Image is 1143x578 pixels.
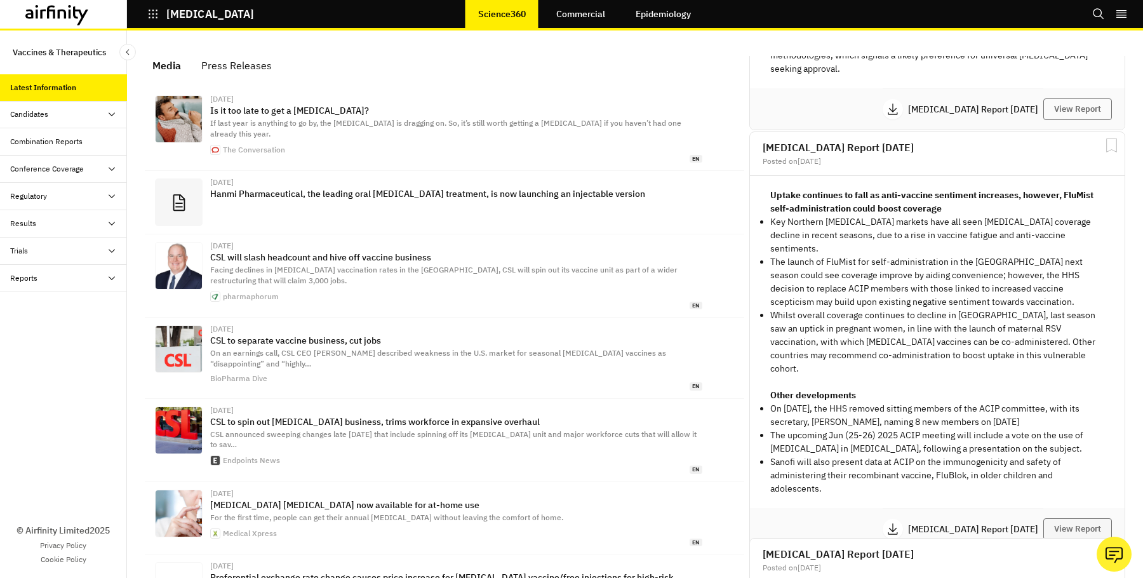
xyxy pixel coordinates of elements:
div: Combination Reports [10,136,83,147]
div: Endpoints News [223,457,280,464]
a: [DATE]CSL to spin out [MEDICAL_DATA] business, trims workforce in expansive overhaulCSL announced... [145,399,744,482]
p: Vaccines & Therapeutics [13,41,106,64]
div: Posted on [DATE] [763,158,1112,165]
span: If last year is anything to go by, the [MEDICAL_DATA] is dragging on. So, it’s still worth gettin... [210,118,681,138]
div: [DATE] [210,178,702,186]
div: Latest Information [10,82,76,93]
img: CSL_Paul%20McKenzie_1200x675.jpg [156,243,202,289]
button: [MEDICAL_DATA] [147,3,254,25]
div: Media [152,56,181,75]
p: CSL to separate vaccine business, cut jobs [210,335,702,346]
p: The launch of FluMist for self-administration in the [GEOGRAPHIC_DATA] next season could see cove... [770,255,1104,309]
img: apple-touch-icon.png [211,456,220,465]
svg: Bookmark Report [1104,137,1120,153]
p: [MEDICAL_DATA] [MEDICAL_DATA] now available for at-home use [210,500,702,510]
div: Posted on [DATE] [763,564,1112,572]
img: favicon.png [211,292,220,301]
div: [DATE] [210,325,702,333]
div: Results [10,218,36,229]
p: Is it too late to get a [MEDICAL_DATA]? [210,105,702,116]
div: Press Releases [201,56,272,75]
p: Hanmi Pharmaceutical, the leading oral [MEDICAL_DATA] treatment, is now launching an injectable v... [210,189,702,199]
button: Search [1092,3,1105,25]
img: file-20250820-66-5qiwks.jpg [156,96,202,142]
div: The Conversation [223,146,285,154]
span: Facing declines in [MEDICAL_DATA] vaccination rates in the [GEOGRAPHIC_DATA], CSL will spin out i... [210,265,678,285]
img: web-app-logo-192x192-2d05bdd6de6328146de80245d4685946.png [211,145,220,154]
div: Trials [10,245,28,257]
span: en [690,382,702,391]
span: For the first time, people can get their annual [MEDICAL_DATA] without leaving the comfort of home. [210,513,563,522]
div: [DATE] [210,242,702,250]
h2: [MEDICAL_DATA] Report [DATE] [763,142,1112,152]
img: Z3M6Ly9kaXZlc2l0ZS1zdG9yYWdlL2RpdmVpbWFnZS9HZXR0eUltYWdlcy0xMjg0MTYxNDM4LmpwZw==.webp [156,326,202,372]
p: CSL will slash headcount and hive off vaccine business [210,252,702,262]
img: CSL-Behring-shutterstock-social1.jpg [156,407,202,454]
strong: Uptake continues to fall as anti-vaccine sentiment increases, however, FluMist self-administratio... [770,189,1093,214]
div: Candidates [10,109,48,120]
span: en [690,466,702,474]
div: [DATE] [210,490,702,497]
button: View Report [1043,98,1112,120]
a: [DATE][MEDICAL_DATA] [MEDICAL_DATA] now available for at-home useFor the first time, people can g... [145,482,744,554]
p: The upcoming Jun (25-26) 2025 ACIP meeting will include a vote on the use of [MEDICAL_DATA] in [M... [770,429,1104,455]
span: On an earnings call, CSL CEO [PERSON_NAME] described weakness in the U.S. market for seasonal [ME... [210,348,666,368]
div: Medical Xpress [223,530,277,537]
div: pharmaphorum [223,293,279,300]
p: Key Northern [MEDICAL_DATA] markets have all seen [MEDICAL_DATA] coverage decline in recent seaso... [770,215,1104,255]
p: On [DATE], the HHS removed sitting members of the ACIP committee, with its secretary, [PERSON_NAM... [770,402,1104,429]
span: en [690,155,702,163]
div: [DATE] [210,95,702,103]
img: nasal-spray-flu-vaccin.jpg [156,490,202,537]
span: CSL announced sweeping changes late [DATE] that include spinning off its [MEDICAL_DATA] unit and ... [210,429,697,450]
h2: [MEDICAL_DATA] Report [DATE] [763,549,1112,559]
p: Sanofi will also present data at ACIP on the immunogenicity and safety of administering their rec... [770,455,1104,495]
a: [DATE]Hanmi Pharmaceutical, the leading oral [MEDICAL_DATA] treatment, is now launching an inject... [145,171,744,234]
div: Conference Coverage [10,163,84,175]
p: © Airfinity Limited 2025 [17,524,110,537]
strong: Other developments [770,389,856,401]
p: [MEDICAL_DATA] Report [DATE] [908,525,1043,534]
button: Ask our analysts [1097,537,1132,572]
div: BioPharma Dive [210,375,267,382]
p: Whilst overall coverage continues to decline in [GEOGRAPHIC_DATA], last season saw an uptick in p... [770,309,1104,375]
a: Privacy Policy [40,540,86,551]
a: [DATE]Is it too late to get a [MEDICAL_DATA]?If last year is anything to go by, the [MEDICAL_DATA... [145,88,744,171]
a: Cookie Policy [41,554,86,565]
button: View Report [1043,518,1112,540]
p: [MEDICAL_DATA] [166,8,254,20]
img: web-app-manifest-512x512.png [211,529,220,538]
span: en [690,539,702,547]
a: [DATE]CSL to separate vaccine business, cut jobsOn an earnings call, CSL CEO [PERSON_NAME] descri... [145,318,744,398]
a: [DATE]CSL will slash headcount and hive off vaccine businessFacing declines in [MEDICAL_DATA] vac... [145,234,744,318]
p: Science360 [478,9,526,19]
div: [DATE] [210,407,702,414]
button: Close Sidebar [119,44,136,60]
p: [MEDICAL_DATA] Report [DATE] [908,105,1043,114]
p: CSL to spin out [MEDICAL_DATA] business, trims workforce in expansive overhaul [210,417,702,427]
div: Regulatory [10,191,47,202]
div: Reports [10,272,37,284]
div: [DATE] [210,562,702,570]
span: en [690,302,702,310]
